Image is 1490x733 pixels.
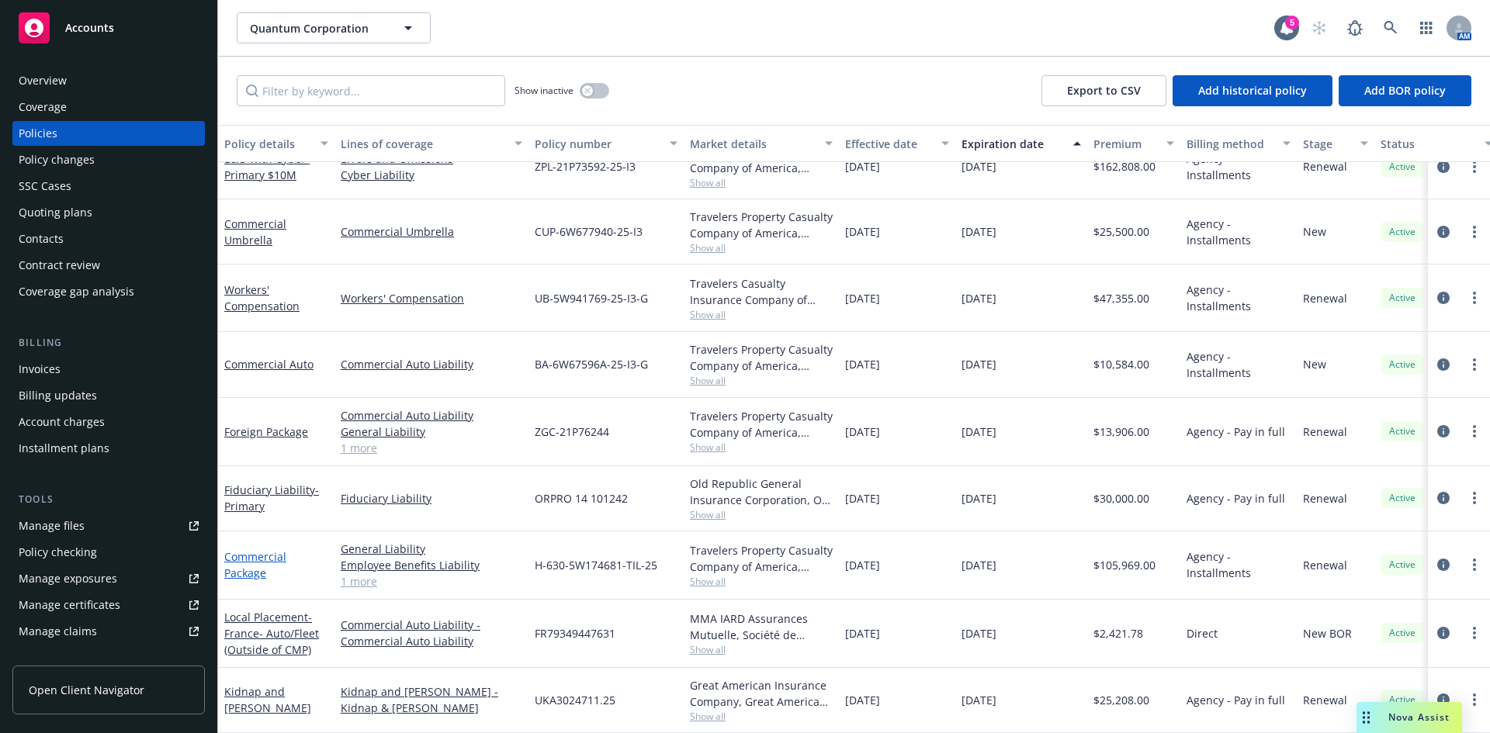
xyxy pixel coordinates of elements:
[19,147,95,172] div: Policy changes
[341,167,522,183] a: Cyber Liability
[19,645,92,670] div: Manage BORs
[962,424,996,440] span: [DATE]
[1297,125,1374,162] button: Stage
[1304,12,1335,43] a: Start snowing
[12,619,205,644] a: Manage claims
[1465,690,1484,709] a: more
[12,253,205,278] a: Contract review
[19,513,85,538] div: Manage files
[1387,491,1418,505] span: Active
[12,436,205,461] a: Installment plans
[19,68,67,93] div: Overview
[962,290,996,306] span: [DATE]
[690,408,833,441] div: Travelers Property Casualty Company of America, Travelers Insurance
[19,436,109,461] div: Installment plans
[341,440,522,456] a: 1 more
[535,136,660,152] div: Policy number
[845,424,880,440] span: [DATE]
[341,490,522,507] a: Fiduciary Liability
[690,241,833,254] span: Show all
[1303,356,1326,372] span: New
[515,84,573,97] span: Show inactive
[1339,75,1471,106] button: Add BOR policy
[237,12,431,43] button: Quantum Corporation
[1198,83,1307,98] span: Add historical policy
[690,508,833,521] span: Show all
[1303,290,1347,306] span: Renewal
[1387,160,1418,174] span: Active
[12,279,205,304] a: Coverage gap analysis
[690,176,833,189] span: Show all
[690,374,833,387] span: Show all
[1093,223,1149,240] span: $25,500.00
[65,22,114,34] span: Accounts
[535,490,628,507] span: ORPRO 14 101242
[1465,157,1484,176] a: more
[12,335,205,351] div: Billing
[1339,12,1370,43] a: Report a Bug
[1303,223,1326,240] span: New
[224,482,319,513] span: - Primary
[341,617,522,649] a: Commercial Auto Liability - Commercial Auto Liability
[690,441,833,454] span: Show all
[962,158,996,175] span: [DATE]
[334,125,528,162] button: Lines of coverage
[845,490,880,507] span: [DATE]
[19,619,97,644] div: Manage claims
[224,136,311,152] div: Policy details
[962,625,996,641] span: [DATE]
[690,136,816,152] div: Market details
[19,279,134,304] div: Coverage gap analysis
[1434,289,1453,307] a: circleInformation
[12,410,205,434] a: Account charges
[19,383,97,408] div: Billing updates
[690,209,833,241] div: Travelers Property Casualty Company of America, Travelers Insurance
[1303,625,1352,641] span: New BOR
[845,223,880,240] span: [DATE]
[341,290,522,306] a: Workers' Compensation
[19,174,71,199] div: SSC Cases
[962,356,996,372] span: [DATE]
[1187,282,1291,314] span: Agency - Installments
[250,20,384,36] span: Quantum Corporation
[1381,136,1475,152] div: Status
[224,549,286,580] a: Commercial Package
[1465,289,1484,307] a: more
[690,308,833,321] span: Show all
[1187,150,1291,183] span: Agency - Installments
[535,356,648,372] span: BA-6W67596A-25-I3-G
[1387,693,1418,707] span: Active
[1303,557,1347,573] span: Renewal
[1187,625,1218,641] span: Direct
[224,357,314,372] a: Commercial Auto
[1087,125,1180,162] button: Premium
[1434,489,1453,507] a: circleInformation
[19,121,57,146] div: Policies
[955,125,1087,162] button: Expiration date
[1465,489,1484,507] a: more
[1465,223,1484,241] a: more
[224,482,319,513] a: Fiduciary Liability
[690,710,833,723] span: Show all
[1187,692,1285,708] span: Agency - Pay in full
[1067,83,1141,98] span: Export to CSV
[224,282,300,313] a: Workers' Compensation
[1187,548,1291,581] span: Agency - Installments
[341,136,505,152] div: Lines of coverage
[341,223,522,240] a: Commercial Umbrella
[690,610,833,643] div: MMA IARD Assurances Mutuelle, Société de Groupe d'Assurance Mut Covéa, Verlingue Limited
[535,158,636,175] span: ZPL-21P73592-25-I3
[535,424,609,440] span: ZGC-21P76244
[690,643,833,656] span: Show all
[224,151,310,182] span: - Primary $10M
[341,541,522,557] a: General Liability
[1303,490,1347,507] span: Renewal
[962,692,996,708] span: [DATE]
[12,95,205,119] a: Coverage
[12,645,205,670] a: Manage BORs
[1387,358,1418,372] span: Active
[12,147,205,172] a: Policy changes
[690,542,833,575] div: Travelers Property Casualty Company of America, Travelers Insurance
[224,610,319,657] a: Local Placement
[341,573,522,590] a: 1 more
